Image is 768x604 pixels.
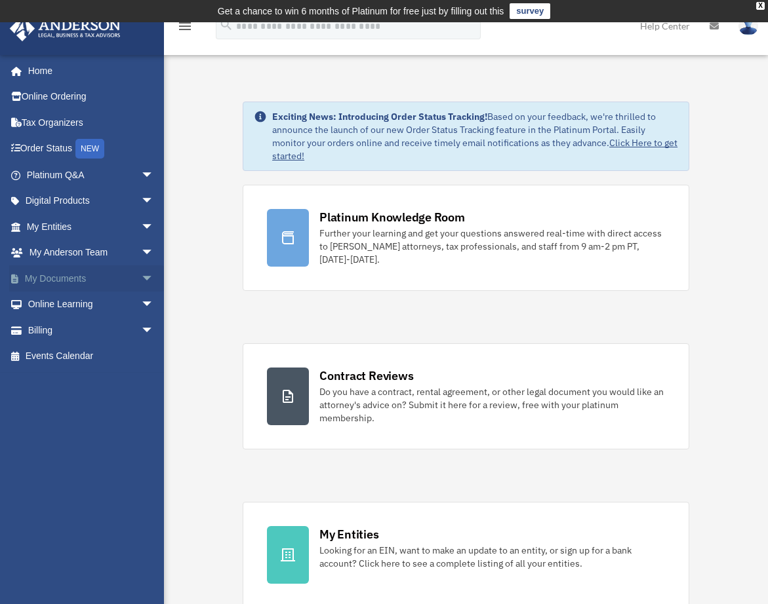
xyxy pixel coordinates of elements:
a: My Documentsarrow_drop_down [9,265,174,292]
a: Order StatusNEW [9,136,174,162]
div: Do you have a contract, rental agreement, or other legal document you would like an attorney's ad... [319,385,665,425]
div: Further your learning and get your questions answered real-time with direct access to [PERSON_NAM... [319,227,665,266]
a: Platinum Q&Aarrow_drop_down [9,162,174,188]
span: arrow_drop_down [141,214,167,240]
a: Events Calendar [9,343,174,369]
span: arrow_drop_down [141,317,167,344]
span: arrow_drop_down [141,188,167,215]
a: Home [9,58,167,84]
span: arrow_drop_down [141,162,167,189]
div: Looking for an EIN, want to make an update to an entity, or sign up for a bank account? Click her... [319,544,665,570]
a: menu [177,23,193,34]
a: Click Here to get started! [272,137,677,162]
div: My Entities [319,526,378,542]
div: NEW [75,139,104,159]
a: Tax Organizers [9,109,174,136]
div: Based on your feedback, we're thrilled to announce the launch of our new Order Status Tracking fe... [272,110,678,162]
a: My Anderson Teamarrow_drop_down [9,240,174,266]
div: Platinum Knowledge Room [319,209,465,225]
a: Platinum Knowledge Room Further your learning and get your questions answered real-time with dire... [243,185,689,291]
a: Digital Productsarrow_drop_down [9,188,174,214]
i: search [219,18,233,32]
img: User Pic [738,16,758,35]
a: Billingarrow_drop_down [9,317,174,343]
span: arrow_drop_down [141,265,167,292]
div: Get a chance to win 6 months of Platinum for free just by filling out this [218,3,504,19]
div: Contract Reviews [319,368,413,384]
a: Contract Reviews Do you have a contract, rental agreement, or other legal document you would like... [243,343,689,449]
div: close [756,2,765,10]
i: menu [177,18,193,34]
img: Anderson Advisors Platinum Portal [6,16,125,41]
a: Online Ordering [9,84,174,110]
a: survey [510,3,550,19]
strong: Exciting News: Introducing Order Status Tracking! [272,111,487,123]
a: My Entitiesarrow_drop_down [9,214,174,240]
span: arrow_drop_down [141,292,167,318]
a: Online Learningarrow_drop_down [9,292,174,318]
span: arrow_drop_down [141,240,167,267]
